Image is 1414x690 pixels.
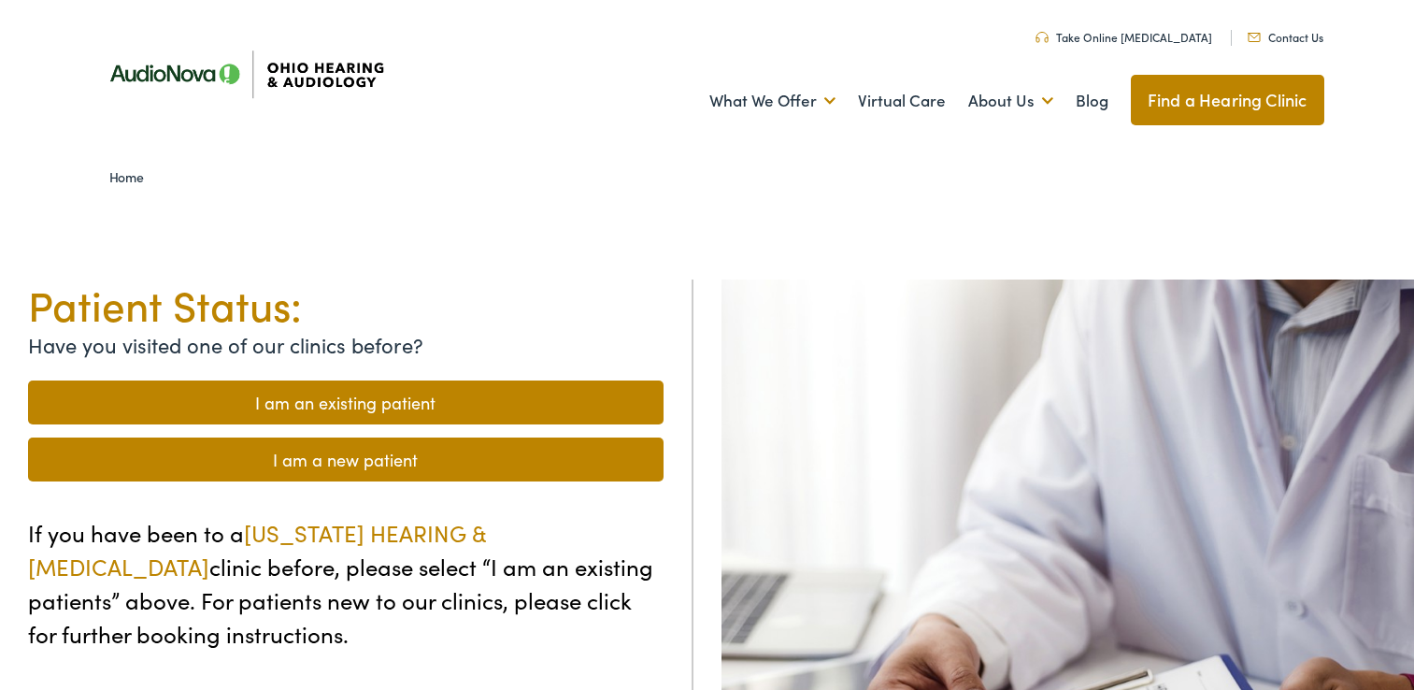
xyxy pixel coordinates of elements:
a: Contact Us [1248,29,1323,45]
img: Headphones icone to schedule online hearing test in Cincinnati, OH [1036,32,1049,43]
a: Find a Hearing Clinic [1131,75,1324,125]
a: Blog [1076,66,1108,136]
a: Virtual Care [858,66,946,136]
img: Mail icon representing email contact with Ohio Hearing in Cincinnati, OH [1248,33,1261,42]
h1: Patient Status: [28,280,664,329]
a: About Us [968,66,1053,136]
a: Take Online [MEDICAL_DATA] [1036,29,1212,45]
p: If you have been to a clinic before, please select “I am an existing patients” above. For patient... [28,516,664,651]
p: Have you visited one of our clinics before? [28,329,664,360]
a: Home [109,167,153,186]
a: I am a new patient [28,438,664,482]
a: I am an existing patient [28,381,664,424]
span: [US_STATE] HEARING & [MEDICAL_DATA] [28,517,486,582]
a: What We Offer [709,66,836,136]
